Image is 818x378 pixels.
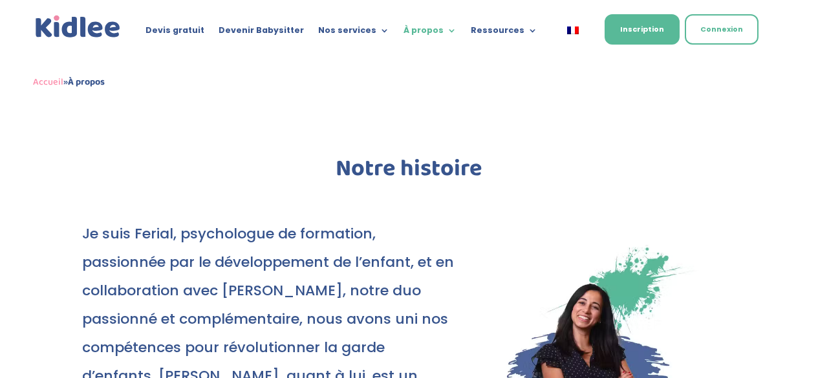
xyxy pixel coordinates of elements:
a: Devenir Babysitter [219,26,304,40]
span: » [33,74,105,90]
a: Kidlee Logo [33,13,124,41]
h1: Notre histoire [82,157,737,187]
a: À propos [404,26,457,40]
img: logo_kidlee_bleu [33,13,124,41]
strong: À propos [68,74,105,90]
a: Connexion [685,14,759,45]
a: Nos services [318,26,389,40]
a: Inscription [605,14,680,45]
a: Accueil [33,74,63,90]
a: Devis gratuit [145,26,204,40]
a: Ressources [471,26,537,40]
img: Français [567,26,579,34]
